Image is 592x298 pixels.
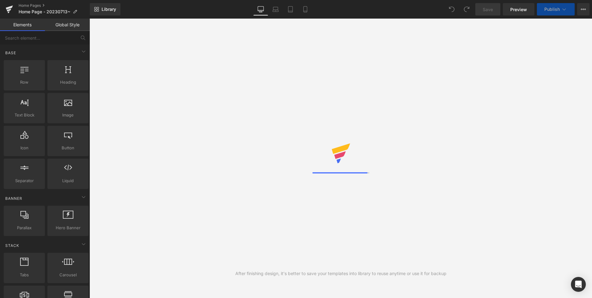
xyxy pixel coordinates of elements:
span: Separator [6,177,43,184]
a: Global Style [45,19,90,31]
button: Redo [460,3,473,15]
span: Base [5,50,17,56]
span: Parallax [6,225,43,231]
div: Open Intercom Messenger [571,277,586,292]
a: Preview [503,3,534,15]
span: Heading [49,79,87,85]
a: Desktop [253,3,268,15]
span: Text Block [6,112,43,118]
span: Liquid [49,177,87,184]
span: Button [49,145,87,151]
span: Banner [5,195,23,201]
span: Home Page - 20230713~ [19,9,70,14]
a: Home Pages [19,3,90,8]
span: Carousel [49,272,87,278]
span: Library [102,7,116,12]
span: Hero Banner [49,225,87,231]
a: Laptop [268,3,283,15]
span: Tabs [6,272,43,278]
span: Stack [5,243,20,248]
div: After finishing design, it's better to save your templates into library to reuse anytime or use i... [235,270,446,277]
span: Save [483,6,493,13]
span: Row [6,79,43,85]
button: Undo [446,3,458,15]
span: Preview [510,6,527,13]
span: Image [49,112,87,118]
a: Mobile [298,3,313,15]
button: More [577,3,590,15]
a: New Library [90,3,120,15]
a: Tablet [283,3,298,15]
button: Publish [537,3,575,15]
span: Icon [6,145,43,151]
span: Publish [544,7,560,12]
